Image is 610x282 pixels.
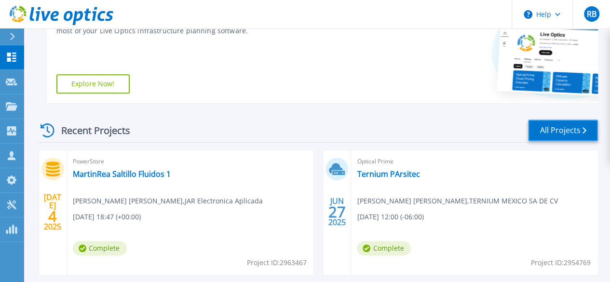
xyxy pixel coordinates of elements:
span: PowerStore [73,156,308,167]
a: All Projects [528,120,598,141]
div: Recent Projects [37,119,143,142]
span: [PERSON_NAME] [PERSON_NAME] , JAR Electronica Aplicada [73,196,263,206]
span: Project ID: 2954769 [531,257,591,268]
div: JUN 2025 [328,194,346,229]
span: Optical Prime [357,156,592,167]
span: 4 [48,212,57,220]
span: Complete [73,241,127,255]
span: RB [586,10,596,18]
div: [DATE] 2025 [43,194,62,229]
span: [DATE] 12:00 (-06:00) [357,212,423,222]
span: [PERSON_NAME] [PERSON_NAME] , TERNIUM MEXICO SA DE CV [357,196,557,206]
span: 27 [328,208,346,216]
span: Project ID: 2963467 [246,257,306,268]
span: [DATE] 18:47 (+00:00) [73,212,141,222]
a: Explore Now! [56,74,130,94]
span: Complete [357,241,411,255]
a: Ternium PArsitec [357,169,420,179]
a: MartinRea Saltillo Fluidos 1 [73,169,171,179]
